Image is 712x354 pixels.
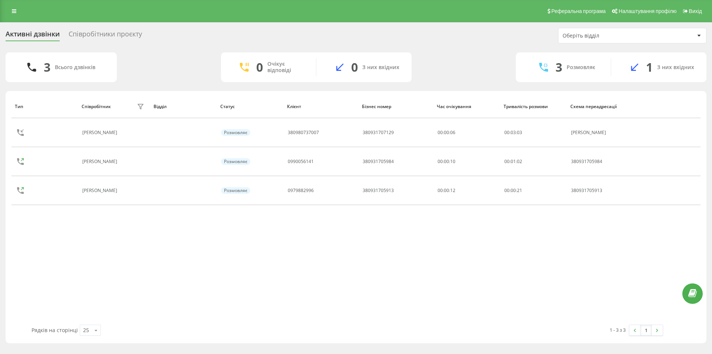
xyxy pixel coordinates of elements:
[504,129,510,136] span: 00
[362,64,399,71] div: З них вхідних
[363,130,394,135] div: 380931707129
[556,60,562,74] div: 3
[15,104,75,109] div: Тип
[221,187,250,194] div: Розмовляє
[32,327,78,334] span: Рядків на сторінці
[363,188,394,193] div: 380931705913
[517,129,522,136] span: 03
[571,159,630,164] div: 380931705984
[256,60,263,74] div: 0
[287,104,355,109] div: Клієнт
[69,30,142,42] div: Співробітники проєкту
[288,159,314,164] div: 0990056141
[504,158,510,165] span: 00
[504,188,522,193] div: : :
[438,159,496,164] div: 00:00:10
[657,64,694,71] div: З них вхідних
[517,158,522,165] span: 02
[511,158,516,165] span: 01
[504,187,510,194] span: 00
[551,8,606,14] span: Реферальна програма
[55,64,95,71] div: Всього дзвінків
[610,326,626,334] div: 1 - 3 з 3
[619,8,676,14] span: Налаштування профілю
[82,130,119,135] div: [PERSON_NAME]
[646,60,653,74] div: 1
[567,64,595,71] div: Розмовляє
[221,158,250,165] div: Розмовляє
[288,130,319,135] div: 380980737007
[221,129,250,136] div: Розмовляє
[689,8,702,14] span: Вихід
[563,33,651,39] div: Оберіть відділ
[82,104,111,109] div: Співробітник
[220,104,280,109] div: Статус
[438,188,496,193] div: 00:00:12
[571,130,630,135] div: [PERSON_NAME]
[154,104,213,109] div: Відділ
[504,130,522,135] div: : :
[438,130,496,135] div: 00:00:06
[517,187,522,194] span: 21
[437,104,497,109] div: Час очікування
[362,104,430,109] div: Бізнес номер
[571,188,630,193] div: 380931705913
[570,104,630,109] div: Схема переадресації
[6,30,60,42] div: Активні дзвінки
[363,159,394,164] div: 380931705984
[82,188,119,193] div: [PERSON_NAME]
[504,104,563,109] div: Тривалість розмови
[288,188,314,193] div: 0979882996
[267,61,305,74] div: Очікує відповіді
[83,327,89,334] div: 25
[44,60,50,74] div: 3
[504,159,522,164] div: : :
[511,187,516,194] span: 00
[511,129,516,136] span: 03
[640,325,652,335] a: 1
[351,60,358,74] div: 0
[82,159,119,164] div: [PERSON_NAME]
